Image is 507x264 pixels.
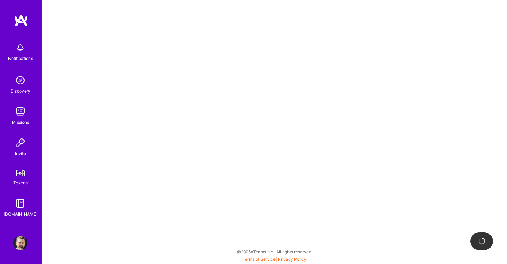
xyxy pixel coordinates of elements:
img: Invite [13,136,27,150]
img: discovery [13,73,27,87]
div: Invite [15,150,26,157]
img: loading [478,237,486,245]
div: [DOMAIN_NAME] [4,210,37,218]
a: Privacy Policy [278,257,306,262]
img: guide book [13,196,27,210]
span: | [243,257,306,262]
a: User Avatar [12,236,29,250]
div: © 2025 ATeams Inc., All rights reserved. [42,243,507,260]
div: Notifications [8,55,33,62]
img: tokens [16,170,25,176]
a: Terms of Service [243,257,276,262]
img: bell [13,41,27,55]
div: Tokens [13,179,28,187]
div: Missions [12,119,29,126]
img: teamwork [13,104,27,119]
img: User Avatar [13,236,27,250]
div: Discovery [11,87,30,95]
img: logo [14,14,28,27]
